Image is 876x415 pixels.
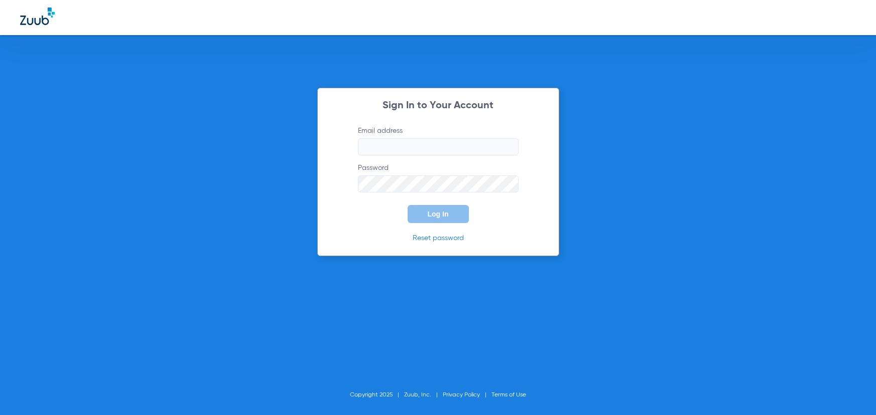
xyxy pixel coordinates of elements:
[358,126,519,155] label: Email address
[358,138,519,155] input: Email address
[491,392,526,398] a: Terms of Use
[343,101,534,111] h2: Sign In to Your Account
[408,205,469,223] button: Log In
[428,210,449,218] span: Log In
[413,235,464,242] a: Reset password
[443,392,480,398] a: Privacy Policy
[358,175,519,192] input: Password
[404,390,443,400] li: Zuub, Inc.
[350,390,404,400] li: Copyright 2025
[358,163,519,192] label: Password
[20,8,55,25] img: Zuub Logo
